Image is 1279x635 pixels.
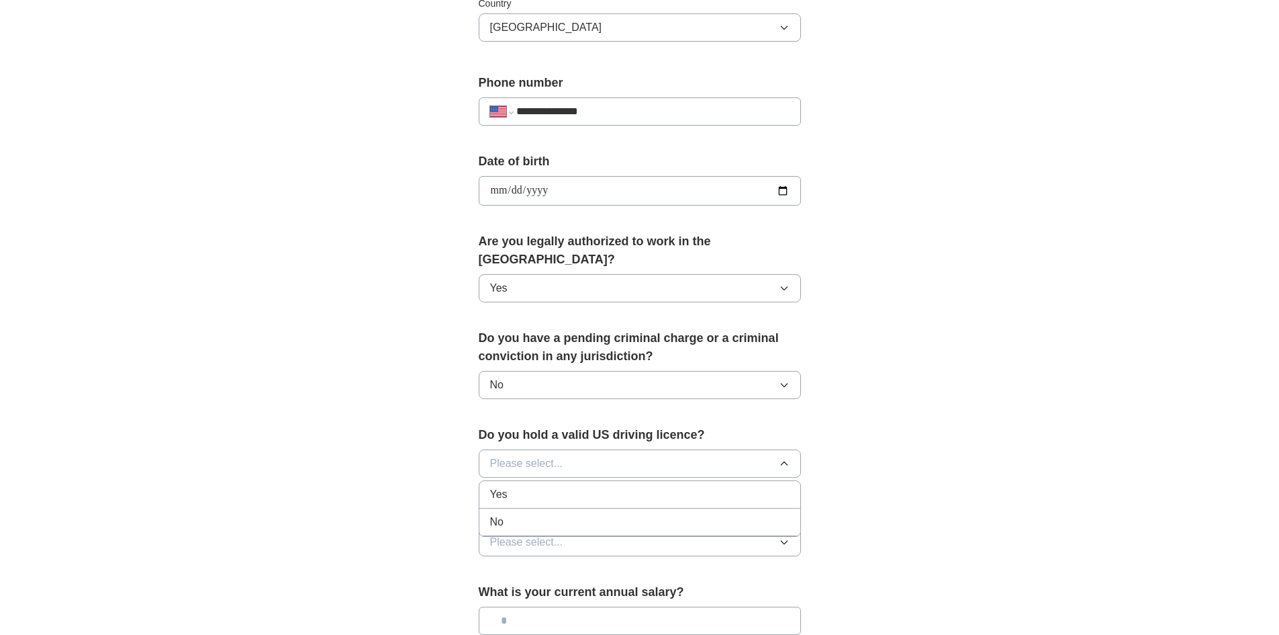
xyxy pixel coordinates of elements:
[490,486,508,503] span: Yes
[490,514,504,530] span: No
[479,232,801,269] label: Are you legally authorized to work in the [GEOGRAPHIC_DATA]?
[479,74,801,92] label: Phone number
[479,329,801,366] label: Do you have a pending criminal charge or a criminal conviction in any jurisdiction?
[490,280,508,296] span: Yes
[479,583,801,601] label: What is your current annual salary?
[490,19,602,36] span: [GEOGRAPHIC_DATA]
[490,377,504,393] span: No
[479,153,801,171] label: Date of birth
[479,450,801,478] button: Please select...
[479,13,801,42] button: [GEOGRAPHIC_DATA]
[479,528,801,556] button: Please select...
[479,371,801,399] button: No
[479,274,801,302] button: Yes
[490,534,563,550] span: Please select...
[490,456,563,472] span: Please select...
[479,426,801,444] label: Do you hold a valid US driving licence?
